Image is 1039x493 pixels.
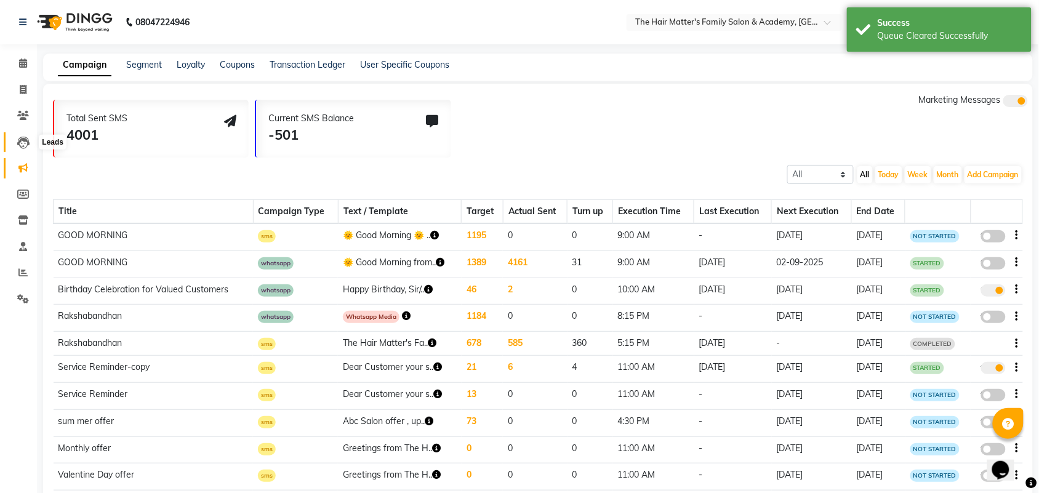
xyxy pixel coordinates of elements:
[910,362,944,374] span: STARTED
[694,436,772,463] td: -
[694,251,772,278] td: [DATE]
[462,409,503,436] td: 73
[503,278,567,305] td: 2
[462,332,503,356] td: 678
[258,230,276,242] span: sms
[568,463,613,491] td: 0
[54,223,254,251] td: GOOD MORNING
[462,278,503,305] td: 46
[54,332,254,356] td: Rakshabandhan
[568,200,613,224] th: Turn up
[503,251,567,278] td: 4161
[39,135,66,150] div: Leads
[851,356,905,383] td: [DATE]
[851,223,905,251] td: [DATE]
[568,251,613,278] td: 31
[875,166,902,183] button: Today
[31,5,116,39] img: logo
[135,5,190,39] b: 08047224946
[613,382,694,409] td: 11:00 AM
[568,382,613,409] td: 0
[568,305,613,332] td: 0
[981,362,1006,374] label: true
[851,463,905,491] td: [DATE]
[910,257,944,270] span: STARTED
[58,54,111,76] a: Campaign
[258,362,276,374] span: sms
[54,278,254,305] td: Birthday Celebration for Valued Customers
[981,389,1006,401] label: false
[462,200,503,224] th: Target
[981,470,1006,482] label: false
[568,436,613,463] td: 0
[934,166,962,183] button: Month
[772,463,852,491] td: [DATE]
[54,200,254,224] th: Title
[503,223,567,251] td: 0
[772,251,852,278] td: 02-09-2025
[613,409,694,436] td: 4:30 PM
[613,463,694,491] td: 11:00 AM
[772,305,852,332] td: [DATE]
[503,356,567,383] td: 6
[338,251,461,278] td: 🌞 Good Morning from..
[568,409,613,436] td: 0
[54,436,254,463] td: Monthly offer
[126,59,162,70] a: Segment
[462,305,503,332] td: 1184
[981,443,1006,455] label: false
[910,443,960,455] span: NOT STARTED
[66,112,127,125] div: Total Sent SMS
[338,356,461,383] td: Dear Customer your s..
[270,59,345,70] a: Transaction Ledger
[338,409,461,436] td: Abc Salon offer , up..
[54,356,254,383] td: Service Reminder-copy
[268,112,354,125] div: Current SMS Balance
[613,223,694,251] td: 9:00 AM
[613,200,694,224] th: Execution Time
[54,409,254,436] td: sum mer offer
[568,356,613,383] td: 4
[694,305,772,332] td: -
[54,382,254,409] td: Service Reminder
[503,436,567,463] td: 0
[772,223,852,251] td: [DATE]
[258,311,294,323] span: whatsapp
[258,416,276,428] span: sms
[772,200,852,224] th: Next Execution
[772,382,852,409] td: [DATE]
[905,166,931,183] button: Week
[878,30,1022,42] div: Queue Cleared Successfully
[503,332,567,356] td: 585
[258,443,276,455] span: sms
[981,416,1006,428] label: false
[503,200,567,224] th: Actual Sent
[503,382,567,409] td: 0
[568,278,613,305] td: 0
[258,389,276,401] span: sms
[268,125,354,145] div: -501
[338,223,461,251] td: 🌞 Good Morning 🌞 ..
[910,311,960,323] span: NOT STARTED
[919,94,1001,105] span: Marketing Messages
[981,284,1006,297] label: true
[343,311,399,323] span: Whatsapp Media
[338,278,461,305] td: Happy Birthday, Sir/..
[338,463,461,491] td: Greetings from The H..
[613,305,694,332] td: 8:15 PM
[851,251,905,278] td: [DATE]
[338,200,461,224] th: Text / Template
[613,436,694,463] td: 11:00 AM
[220,59,255,70] a: Coupons
[987,444,1027,481] iframe: chat widget
[503,409,567,436] td: 0
[851,409,905,436] td: [DATE]
[851,278,905,305] td: [DATE]
[462,436,503,463] td: 0
[338,332,461,356] td: The Hair Matter's Fa..
[613,278,694,305] td: 10:00 AM
[258,470,276,482] span: sms
[981,311,1006,323] label: false
[965,166,1022,183] button: Add Campaign
[694,463,772,491] td: -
